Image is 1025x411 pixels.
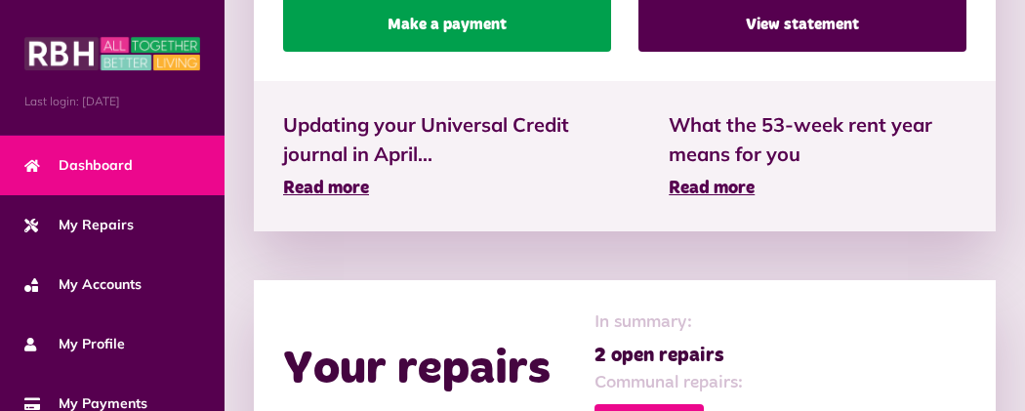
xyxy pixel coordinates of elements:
[24,334,125,354] span: My Profile
[594,309,743,336] span: In summary:
[669,110,966,202] a: What the 53-week rent year means for you Read more
[283,180,369,197] span: Read more
[669,180,755,197] span: Read more
[669,110,966,169] span: What the 53-week rent year means for you
[24,215,134,235] span: My Repairs
[24,155,133,176] span: Dashboard
[594,341,743,370] span: 2 open repairs
[283,110,610,169] span: Updating your Universal Credit journal in April...
[24,274,142,295] span: My Accounts
[283,342,551,398] h2: Your repairs
[24,93,200,110] span: Last login: [DATE]
[283,110,610,202] a: Updating your Universal Credit journal in April... Read more
[24,34,200,73] img: MyRBH
[594,370,743,396] span: Communal repairs:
